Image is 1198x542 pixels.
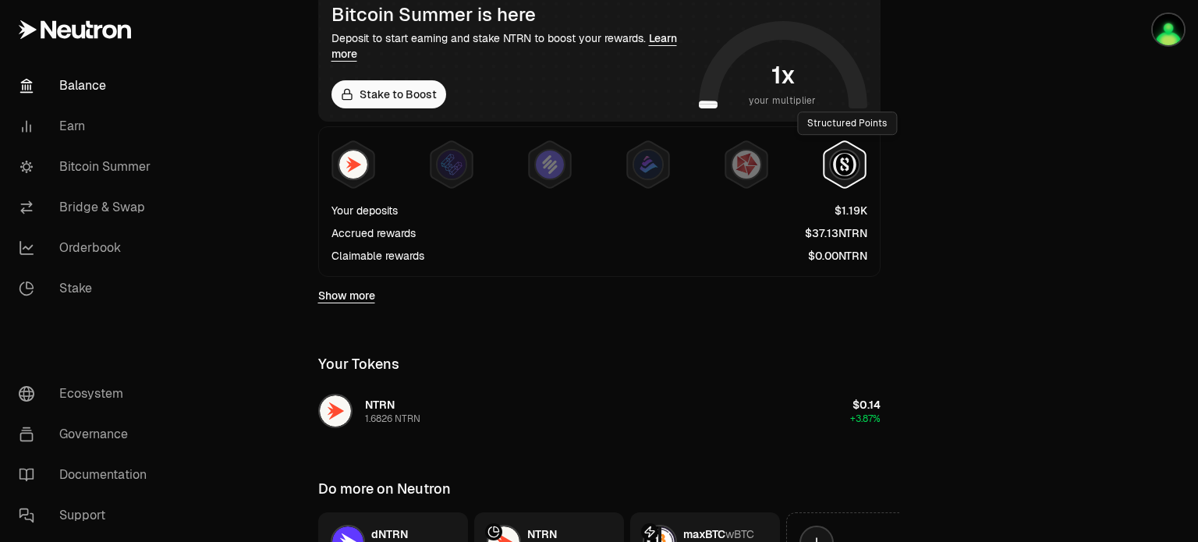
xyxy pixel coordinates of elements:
[339,151,367,179] img: NTRN
[438,151,466,179] img: EtherFi Points
[6,106,168,147] a: Earn
[309,388,890,434] button: NTRN LogoNTRN1.6826 NTRN$0.14+3.87%
[683,527,725,541] span: maxBTC
[318,478,451,500] div: Do more on Neutron
[318,353,399,375] div: Your Tokens
[6,268,168,309] a: Stake
[365,413,420,425] div: 1.6826 NTRN
[331,225,416,241] div: Accrued rewards
[331,248,424,264] div: Claimable rewards
[732,151,760,179] img: Mars Fragments
[6,187,168,228] a: Bridge & Swap
[6,455,168,495] a: Documentation
[320,395,351,427] img: NTRN Logo
[371,527,408,541] span: dNTRN
[634,151,662,179] img: Bedrock Diamonds
[6,147,168,187] a: Bitcoin Summer
[749,93,817,108] span: your multiplier
[6,228,168,268] a: Orderbook
[6,414,168,455] a: Governance
[331,80,446,108] a: Stake to Boost
[527,527,557,541] span: NTRN
[797,112,897,135] div: Structured Points
[331,30,693,62] div: Deposit to start earning and stake NTRN to boost your rewards.
[6,374,168,414] a: Ecosystem
[331,4,693,26] div: Bitcoin Summer is here
[536,151,564,179] img: Solv Points
[1153,14,1184,45] img: Ledger Cosmos 1
[331,203,398,218] div: Your deposits
[725,527,754,541] span: wBTC
[850,413,881,425] span: +3.87%
[6,66,168,106] a: Balance
[365,398,395,412] span: NTRN
[852,398,881,412] span: $0.14
[318,288,375,303] a: Show more
[6,495,168,536] a: Support
[831,151,859,179] img: Structured Points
